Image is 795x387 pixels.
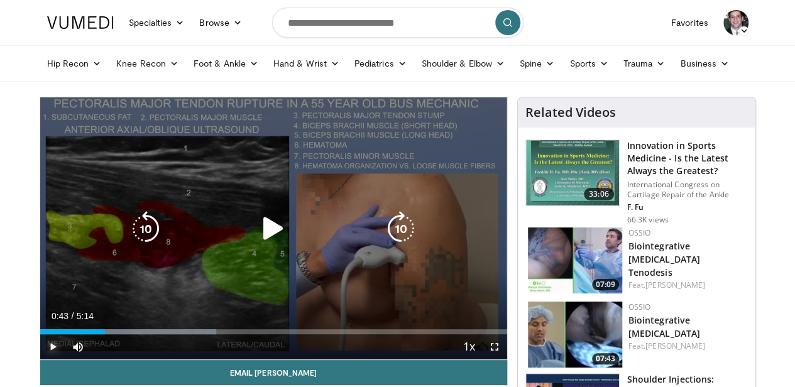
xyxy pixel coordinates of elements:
h3: Innovation in Sports Medicine - Is the Latest Always the Greatest? [627,139,748,177]
span: / [72,311,74,321]
a: Specialties [121,10,192,35]
p: F. Fu [627,202,748,212]
a: 33:06 Innovation in Sports Medicine - Is the Latest Always the Greatest? International Congress o... [525,139,748,225]
a: Shoulder & Elbow [414,51,512,76]
a: Sports [562,51,616,76]
div: Feat. [628,341,745,352]
a: Knee Recon [109,51,186,76]
a: 07:09 [528,227,622,293]
span: 07:09 [592,279,619,290]
span: 07:43 [592,353,619,364]
p: International Congress on Cartilage Repair of the Ankle [627,180,748,200]
button: Fullscreen [482,334,507,359]
a: Email [PERSON_NAME] [40,360,507,385]
a: OSSIO [628,302,651,312]
a: Hand & Wrist [266,51,347,76]
div: Progress Bar [40,329,507,334]
video-js: Video Player [40,97,507,360]
button: Play [40,334,65,359]
img: VuMedi Logo [47,16,114,29]
input: Search topics, interventions [272,8,524,38]
a: Foot & Ankle [186,51,266,76]
span: 0:43 [52,311,69,321]
span: 5:14 [77,311,94,321]
a: 07:43 [528,302,622,368]
a: Hip Recon [40,51,109,76]
a: [PERSON_NAME] [645,341,705,351]
a: OSSIO [628,227,651,238]
a: Trauma [616,51,673,76]
a: Favorites [664,10,716,35]
a: [PERSON_NAME] [645,280,705,290]
a: Browse [192,10,249,35]
button: Playback Rate [457,334,482,359]
a: Biointegrative [MEDICAL_DATA] [628,314,700,339]
a: Business [672,51,737,76]
a: Biointegrative [MEDICAL_DATA] Tenodesis [628,240,700,278]
button: Mute [65,334,90,359]
img: 3fbd5ba4-9555-46dd-8132-c1644086e4f5.150x105_q85_crop-smart_upscale.jpg [528,302,622,368]
img: Avatar [723,10,748,35]
span: 33:06 [584,188,614,200]
h4: Related Videos [525,105,616,120]
p: 66.3K views [627,215,669,225]
a: Spine [512,51,562,76]
a: Pediatrics [347,51,414,76]
div: Feat. [628,280,745,291]
img: Title_Dublin_VuMedi_1.jpg.150x105_q85_crop-smart_upscale.jpg [526,140,619,205]
img: f54b0be7-13b6-4977-9a5b-cecc55ea2090.150x105_q85_crop-smart_upscale.jpg [528,227,622,293]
